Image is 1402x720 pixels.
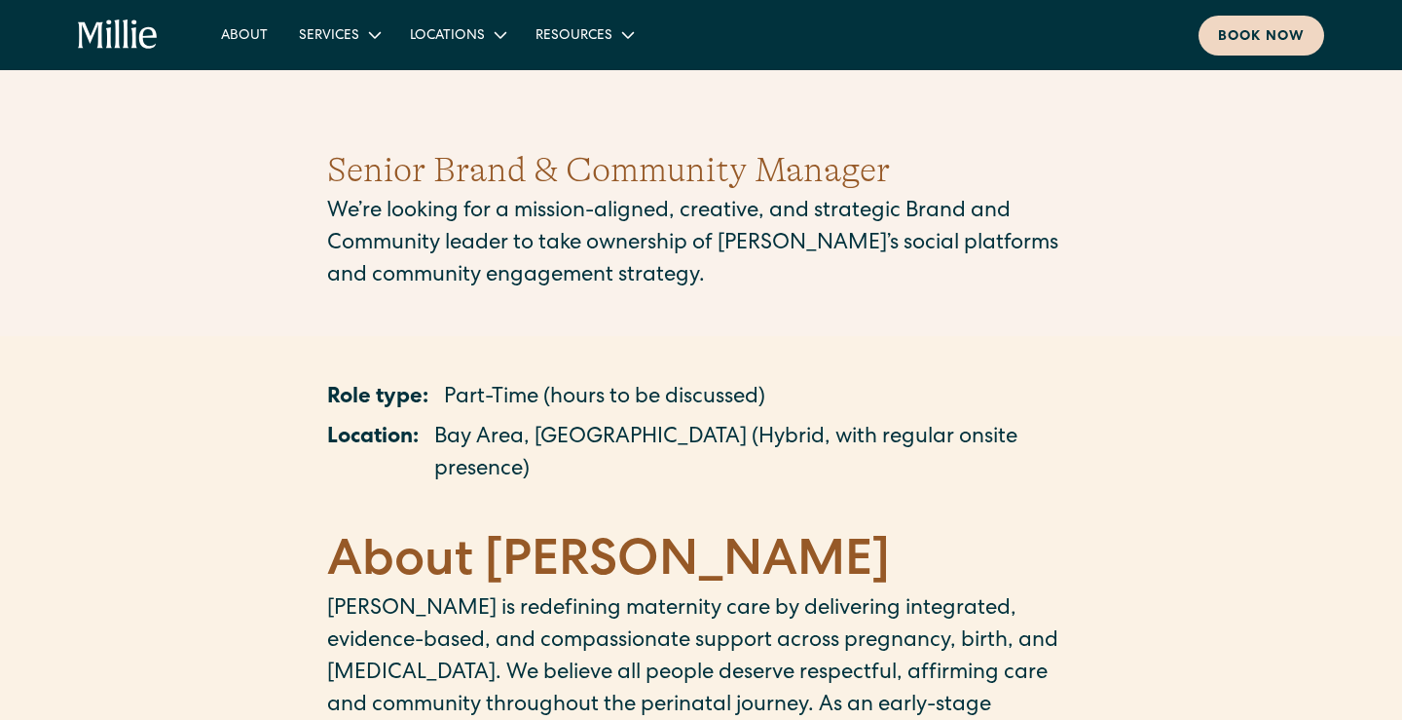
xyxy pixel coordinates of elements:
[394,19,520,51] div: Locations
[327,383,428,415] p: Role type:
[520,19,647,51] div: Resources
[410,26,485,47] div: Locations
[327,144,1075,197] h1: Senior Brand & Community Manager
[78,19,159,51] a: home
[327,197,1075,293] p: We’re looking for a mission-aligned, creative, and strategic Brand and Community leader to take o...
[327,539,890,589] strong: About [PERSON_NAME]
[327,495,1075,527] p: ‍
[434,423,1075,487] p: Bay Area, [GEOGRAPHIC_DATA] (Hybrid, with regular onsite presence)
[535,26,612,47] div: Resources
[205,19,283,51] a: About
[1218,27,1305,48] div: Book now
[283,19,394,51] div: Services
[299,26,359,47] div: Services
[444,383,765,415] p: Part-Time (hours to be discussed)
[327,423,419,487] p: Location:
[1199,16,1324,56] a: Book now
